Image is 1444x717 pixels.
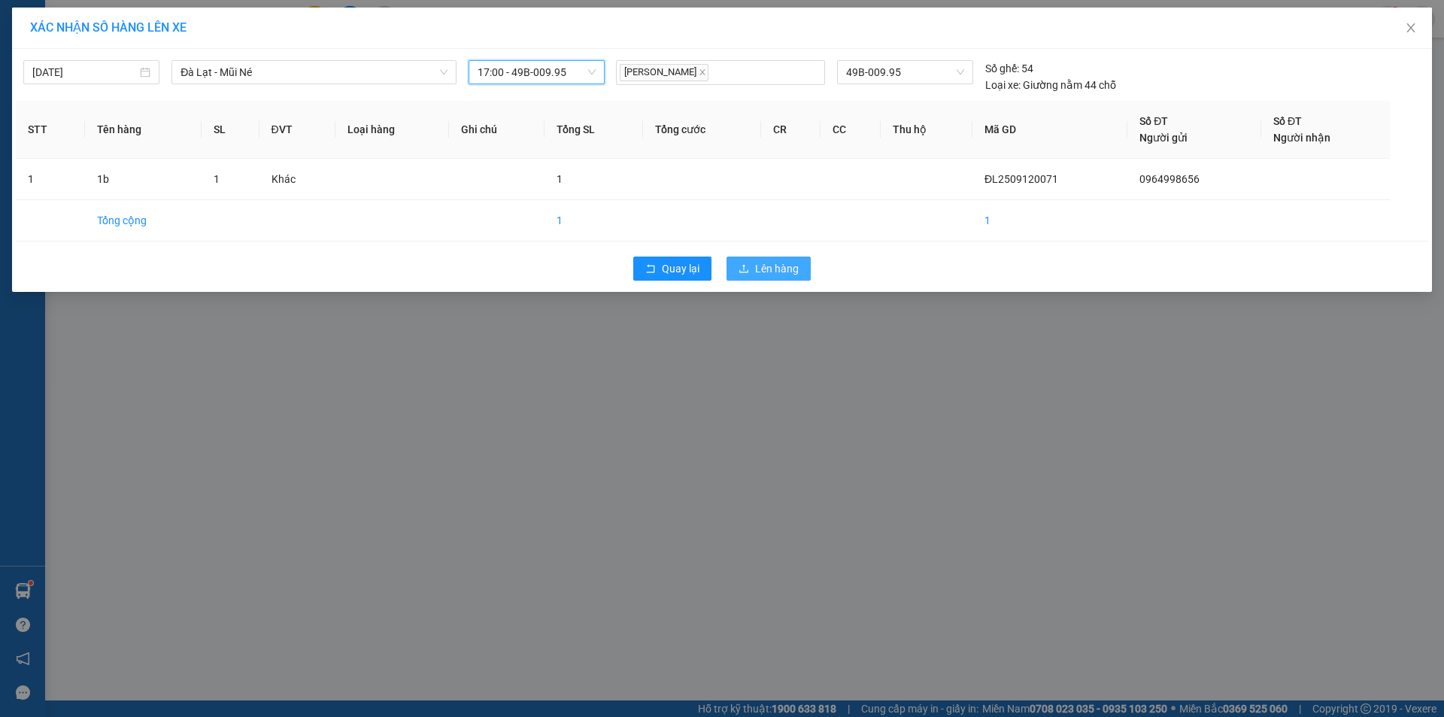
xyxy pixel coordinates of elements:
span: Số ghế: [985,60,1019,77]
th: Thu hộ [881,101,972,159]
th: CC [821,101,880,159]
span: close [1405,22,1417,34]
th: STT [16,101,85,159]
th: SL [202,101,259,159]
span: Người nhận [1273,132,1330,144]
span: Số ĐT [1273,115,1302,127]
th: CR [761,101,821,159]
span: Loại xe: [985,77,1021,93]
span: 1 [214,173,220,185]
span: 49B-009.95 [846,61,963,84]
th: Mã GD [972,101,1127,159]
span: 0964998656 [1139,173,1200,185]
button: Close [1390,8,1432,50]
span: ĐL2509120071 [984,173,1058,185]
th: ĐVT [259,101,336,159]
th: Ghi chú [449,101,545,159]
span: Số ĐT [1139,115,1168,127]
span: Đà Lạt - Mũi Né [180,61,447,84]
div: 54 [985,60,1033,77]
th: Tổng cước [643,101,761,159]
th: Tên hàng [85,101,202,159]
span: Lên hàng [755,260,799,277]
div: Giường nằm 44 chỗ [985,77,1116,93]
td: 1 [972,200,1127,242]
span: 17:00 - 49B-009.95 [478,61,596,84]
th: Tổng SL [545,101,644,159]
span: XÁC NHẬN SỐ HÀNG LÊN XE [30,20,187,35]
input: 12/09/2025 [32,64,137,81]
span: close [699,68,706,76]
td: 1 [545,200,644,242]
span: Người gửi [1139,132,1188,144]
th: Loại hàng [335,101,449,159]
span: upload [739,263,749,275]
button: uploadLên hàng [727,257,811,281]
span: 1 [557,173,563,185]
button: rollbackQuay lại [633,257,711,281]
td: Khác [259,159,336,200]
span: rollback [645,263,656,275]
td: 1 [16,159,85,200]
span: down [439,68,448,77]
span: Quay lại [662,260,699,277]
span: [PERSON_NAME] [620,64,708,81]
td: Tổng cộng [85,200,202,242]
td: 1b [85,159,202,200]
